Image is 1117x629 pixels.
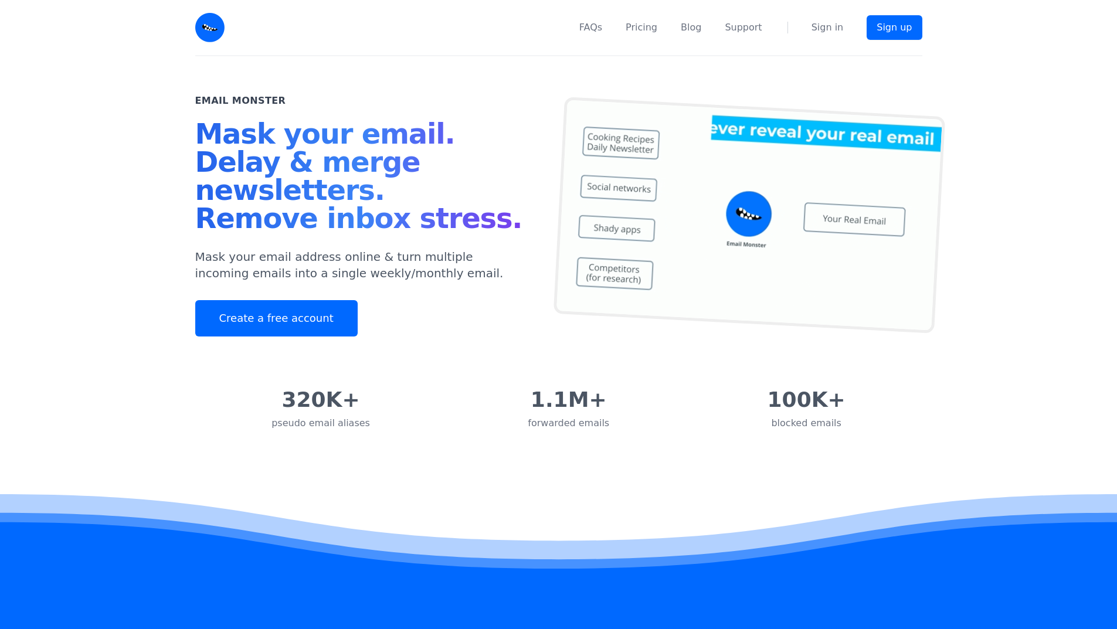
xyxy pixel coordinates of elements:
a: Sign up [867,15,922,40]
a: FAQs [579,21,602,35]
div: 320K+ [271,388,370,412]
h2: Email Monster [195,94,286,108]
div: 100K+ [768,388,846,412]
img: Email Monster [195,13,225,42]
div: 1.1M+ [528,388,609,412]
a: Pricing [626,21,657,35]
p: Mask your email address online & turn multiple incoming emails into a single weekly/monthly email. [195,249,531,281]
div: pseudo email aliases [271,416,370,430]
div: forwarded emails [528,416,609,430]
a: Sign in [812,21,844,35]
a: Create a free account [195,300,358,336]
a: Support [725,21,762,35]
h1: Mask your email. Delay & merge newsletters. Remove inbox stress. [195,120,531,237]
img: temp mail, free temporary mail, Temporary Email [553,97,945,334]
div: blocked emails [768,416,846,430]
a: Blog [681,21,701,35]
